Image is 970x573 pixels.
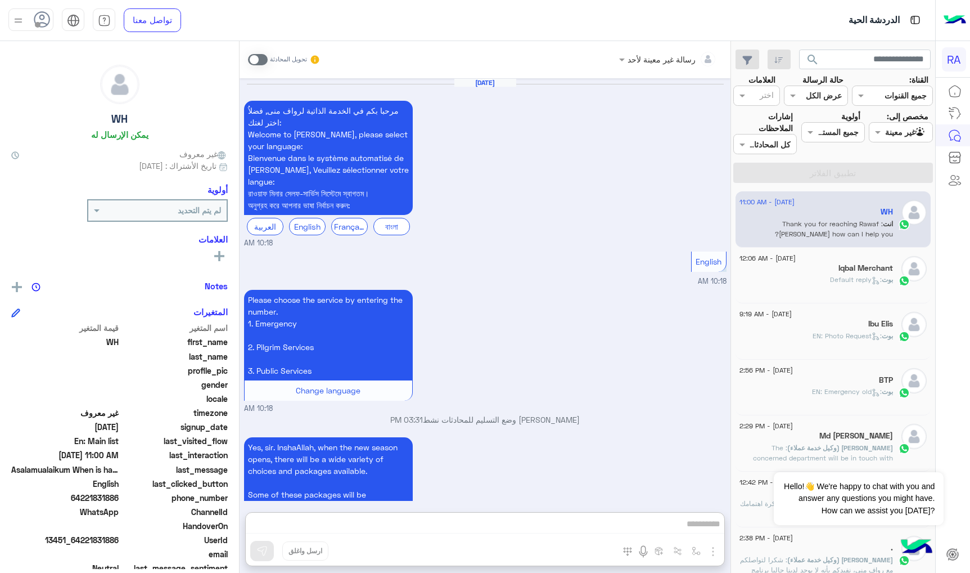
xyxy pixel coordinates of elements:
[787,556,893,564] span: [PERSON_NAME] (وكيل خدمة عملاء)
[121,478,228,490] span: last_clicked_button
[882,387,893,396] span: بوت
[390,415,423,424] span: 03:31 PM
[11,421,119,433] span: 2025-05-04T09:19:59.774Z
[11,407,119,419] span: غير معروف
[901,200,927,225] img: defaultAdmin.png
[901,312,927,337] img: defaultAdmin.png
[787,444,893,452] span: [PERSON_NAME] (وكيل خدمة عملاء)
[739,309,792,319] span: [DATE] - 9:19 AM
[454,79,516,87] h6: [DATE]
[11,464,119,476] span: Asalamualaikum When is hajj 2026 registration opening?
[179,148,228,160] span: غير معروف
[753,444,893,472] span: The concerned department will be in touch with you soon.
[901,368,927,393] img: defaultAdmin.png
[899,219,910,230] img: WhatsApp
[881,207,893,217] h5: WH
[849,13,900,28] p: الدردشة الحية
[11,435,119,447] span: En: Main list
[11,336,119,348] span: WH
[942,47,966,71] div: RA
[841,110,860,122] label: أولوية
[373,218,410,235] div: বাংলা
[739,533,793,543] span: [DATE] - 2:38 PM
[139,160,216,172] span: تاريخ الأشتراك : [DATE]
[289,218,326,235] div: English
[11,506,119,518] span: 2
[739,197,795,207] span: [DATE] - 11:00 AM
[67,14,80,27] img: tab
[121,464,228,476] span: last_message
[121,534,228,546] span: UserId
[819,431,893,441] h5: Md Mamun Ar Rashid
[11,492,119,504] span: 64221831886
[891,543,893,553] h5: .
[733,163,933,183] button: تطبيق الفلاتر
[11,379,119,391] span: null
[11,322,119,334] span: قيمة المتغير
[121,449,228,461] span: last_interaction
[944,8,966,32] img: Logo
[296,386,360,395] span: Change language
[121,492,228,504] span: phone_number
[901,424,927,449] img: defaultAdmin.png
[882,332,893,340] span: بوت
[244,404,273,414] span: 10:18 AM
[696,257,721,266] span: English
[740,499,893,538] span: شاكرة اهتمامك بالعمل في رواف منى بامكانك زيارة بوابة التوظيف: https://haj.rawafmina.sa/jobs * الم...
[813,332,882,340] span: : EN: Photo Request
[124,8,181,32] a: تواصل معنا
[899,331,910,342] img: WhatsApp
[121,421,228,433] span: signup_date
[882,275,893,284] span: بوت
[11,478,119,490] span: English
[121,393,228,405] span: locale
[247,218,283,235] div: العربية
[193,307,228,317] h6: المتغيرات
[11,534,119,546] span: 13451_64221831886
[11,234,228,244] h6: العلامات
[11,520,119,532] span: null
[739,253,796,263] span: [DATE] - 12:06 AM
[244,414,727,426] p: [PERSON_NAME] وضع التسليم للمحادثات نشط
[739,365,793,375] span: [DATE] - 2:56 PM
[244,101,413,215] p: 25/5/2025, 10:18 AM
[799,50,827,74] button: search
[909,74,928,86] label: القناة:
[838,263,893,273] h5: Iqbal Merchant
[121,407,228,419] span: timezone
[31,283,40,292] img: notes
[121,365,228,377] span: profile_pic
[11,393,119,405] span: null
[897,528,936,567] img: hulul-logo.png
[899,555,910,566] img: WhatsApp
[331,218,368,235] div: Français
[899,387,910,399] img: WhatsApp
[802,74,843,86] label: حالة الرسالة
[883,220,893,228] span: انت
[739,421,793,431] span: [DATE] - 2:29 PM
[244,437,413,563] p: 25/5/2025, 3:33 PM
[282,541,328,561] button: ارسل واغلق
[121,379,228,391] span: gender
[887,110,928,122] label: مخصص إلى:
[11,14,25,28] img: profile
[698,277,727,285] span: 10:18 AM
[879,375,893,385] h5: BTP
[830,275,882,284] span: : Default reply
[868,319,893,329] h5: Ibu Elis
[91,129,148,140] h6: يمكن الإرسال له
[760,89,775,104] div: اختر
[270,55,307,64] small: تحويل المحادثة
[908,13,922,27] img: tab
[12,282,22,292] img: add
[812,387,882,396] span: : EN: Emergency old
[11,449,119,461] span: 2025-08-17T08:00:51.4044124Z
[98,14,111,27] img: tab
[244,290,413,380] p: 25/5/2025, 10:18 AM
[244,238,273,249] span: 10:18 AM
[733,110,793,135] label: إشارات الملاحظات
[899,443,910,454] img: WhatsApp
[121,520,228,532] span: HandoverOn
[739,477,796,487] span: [DATE] - 12:42 PM
[121,548,228,560] span: email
